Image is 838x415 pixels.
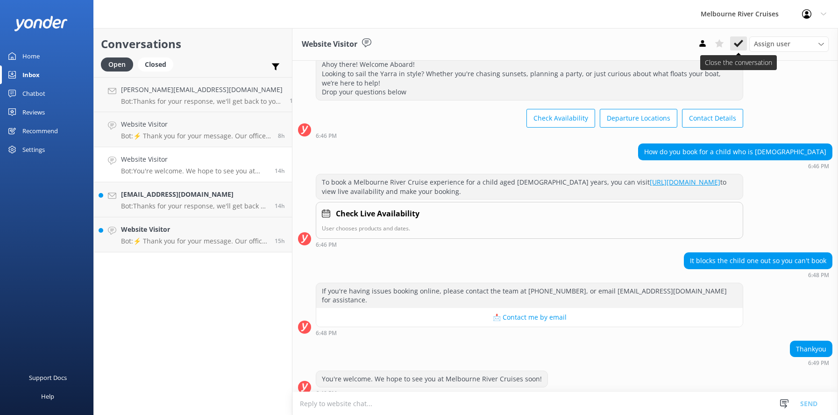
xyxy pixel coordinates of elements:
span: Assign user [754,39,790,49]
div: Aug 26 2025 06:46pm (UTC +10:00) Australia/Sydney [316,241,743,248]
span: Aug 26 2025 06:49pm (UTC +10:00) Australia/Sydney [275,167,285,175]
h4: Website Visitor [121,154,268,165]
p: Bot: Thanks for your response, we'll get back to you as soon as we can during opening hours. [121,97,283,106]
div: Reviews [22,103,45,122]
p: User chooses products and dates. [322,224,737,233]
p: Bot: ⚡ Thank you for your message. Our office hours are Mon - Fri 9.30am - 5pm. We'll get back to... [121,132,271,140]
span: Aug 26 2025 06:17pm (UTC +10:00) Australia/Sydney [275,202,285,210]
img: yonder-white-logo.png [14,16,68,31]
div: Aug 26 2025 06:49pm (UTC +10:00) Australia/Sydney [316,390,548,396]
strong: 6:49 PM [808,360,829,366]
div: Assign User [749,36,829,51]
h4: Website Visitor [121,119,271,129]
div: Thankyou [790,341,832,357]
span: Aug 27 2025 12:46am (UTC +10:00) Australia/Sydney [278,132,285,140]
button: Departure Locations [600,109,677,128]
a: [PERSON_NAME][EMAIL_ADDRESS][DOMAIN_NAME]Bot:Thanks for your response, we'll get back to you as s... [94,77,292,112]
div: Open [101,57,133,72]
div: Aug 26 2025 06:46pm (UTC +10:00) Australia/Sydney [638,163,832,169]
button: Contact Details [682,109,743,128]
strong: 6:49 PM [316,391,337,396]
div: To book a Melbourne River Cruise experience for a child aged [DEMOGRAPHIC_DATA] years, you can vi... [316,174,743,199]
div: How do you book for a child who is [DEMOGRAPHIC_DATA] [639,144,832,160]
div: Aug 26 2025 06:46pm (UTC +10:00) Australia/Sydney [316,132,743,139]
h3: Website Visitor [302,38,357,50]
a: [URL][DOMAIN_NAME] [650,178,720,186]
div: Support Docs [29,368,67,387]
p: Bot: ⚡ Thank you for your message. Our office hours are Mon - Fri 9.30am - 5pm. We'll get back to... [121,237,268,245]
strong: 6:46 PM [808,164,829,169]
span: Aug 26 2025 05:24pm (UTC +10:00) Australia/Sydney [275,237,285,245]
div: It blocks the child one out so you can't book [684,253,832,269]
div: Chatbot [22,84,45,103]
div: Help [41,387,54,406]
div: Recommend [22,122,58,140]
div: Home [22,47,40,65]
div: Inbox [22,65,40,84]
a: Open [101,59,138,69]
p: Bot: Thanks for your response, we'll get back to you as soon as we can during opening hours. [121,202,268,210]
a: Website VisitorBot:⚡ Thank you for your message. Our office hours are Mon - Fri 9.30am - 5pm. We'... [94,217,292,252]
h2: Conversations [101,35,285,53]
div: Ahoy there! Welcome Aboard! Looking to sail the Yarra in style? Whether you're chasing sunsets, p... [316,57,743,100]
div: Aug 26 2025 06:49pm (UTC +10:00) Australia/Sydney [790,359,832,366]
span: Aug 27 2025 08:02am (UTC +10:00) Australia/Sydney [290,97,297,105]
h4: Check Live Availability [336,208,419,220]
strong: 6:46 PM [316,133,337,139]
div: You're welcome. We hope to see you at Melbourne River Cruises soon! [316,371,547,387]
h4: Website Visitor [121,224,268,235]
strong: 6:48 PM [316,330,337,336]
a: Website VisitorBot:⚡ Thank you for your message. Our office hours are Mon - Fri 9.30am - 5pm. We'... [94,112,292,147]
button: Check Availability [526,109,595,128]
a: Closed [138,59,178,69]
button: 📩 Contact me by email [316,308,743,327]
a: [EMAIL_ADDRESS][DOMAIN_NAME]Bot:Thanks for your response, we'll get back to you as soon as we can... [94,182,292,217]
div: Aug 26 2025 06:48pm (UTC +10:00) Australia/Sydney [684,272,832,278]
h4: [PERSON_NAME][EMAIL_ADDRESS][DOMAIN_NAME] [121,85,283,95]
div: Closed [138,57,173,72]
a: Website VisitorBot:You're welcome. We hope to see you at Melbourne River Cruises soon!14h [94,147,292,182]
div: If you're having issues booking online, please contact the team at [PHONE_NUMBER], or email [EMAI... [316,283,743,308]
strong: 6:48 PM [808,272,829,278]
h4: [EMAIL_ADDRESS][DOMAIN_NAME] [121,189,268,200]
p: Bot: You're welcome. We hope to see you at Melbourne River Cruises soon! [121,167,268,175]
div: Aug 26 2025 06:48pm (UTC +10:00) Australia/Sydney [316,329,743,336]
strong: 6:46 PM [316,242,337,248]
div: Settings [22,140,45,159]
